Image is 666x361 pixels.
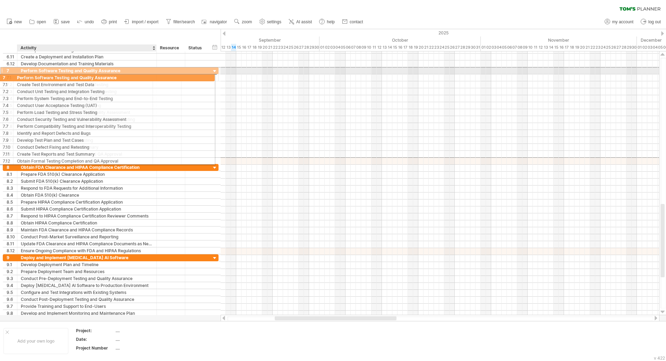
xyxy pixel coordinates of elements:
[340,44,345,51] div: Sunday, 5 October 2025
[559,44,564,51] div: Sunday, 16 November 2025
[252,44,257,51] div: Thursday, 18 September 2025
[21,109,153,116] div: Conduct Security Testing and Vulnerability Assessment
[21,144,153,150] div: Create Test Reports and Test Summary
[21,310,153,317] div: Develop and Implement Monitoring and Maintenance Plan
[21,213,153,219] div: Respond to HIPAA Compliance Certification Reviewer Comments
[554,44,559,51] div: Saturday, 15 November 2025
[21,123,153,130] div: Identify and Report Defects and Bugs
[21,88,153,95] div: Perform System Testing and End-to-End Testing
[424,44,429,51] div: Tuesday, 21 October 2025
[75,17,96,26] a: undo
[7,192,17,198] div: 8.4
[502,44,507,51] div: Wednesday, 5 November 2025
[21,74,153,81] div: Create Test Environment and Test Data
[21,268,153,275] div: Prepare Deployment Team and Resources
[481,36,637,44] div: November 2025
[232,17,254,26] a: zoom
[21,102,153,109] div: Perform Load Testing and Stress Testing
[164,17,197,26] a: filter/search
[543,44,548,51] div: Thursday, 13 November 2025
[21,220,153,226] div: Obtain HIPAA Compliance Certification
[533,44,538,51] div: Tuesday, 11 November 2025
[564,44,569,51] div: Monday, 17 November 2025
[52,17,72,26] a: save
[7,137,17,143] div: 7.10
[258,17,283,26] a: settings
[7,54,17,60] div: 6.11
[460,44,465,51] div: Tuesday, 28 October 2025
[7,227,17,233] div: 8.9
[21,289,153,296] div: Configure and Test Integrations with Existing Systems
[210,19,227,24] span: navigator
[200,17,229,26] a: navigator
[21,67,153,74] div: Perform Software Testing and Quality Assurance
[538,44,543,51] div: Wednesday, 12 November 2025
[21,206,153,212] div: Submit HIPAA Compliance Certification Application
[7,144,17,150] div: 7.11
[345,44,351,51] div: Monday, 6 October 2025
[242,19,252,24] span: zoom
[366,44,372,51] div: Friday, 10 October 2025
[21,240,153,247] div: Update FDA Clearance and HIPAA Compliance Documents as Necessary
[325,44,330,51] div: Thursday, 2 October 2025
[7,213,17,219] div: 8.7
[507,44,512,51] div: Thursday, 6 November 2025
[7,240,17,247] div: 8.11
[116,328,174,334] div: ....
[580,44,585,51] div: Thursday, 20 November 2025
[21,282,153,289] div: Deploy [MEDICAL_DATA] AI Software to Production Environment
[21,81,153,88] div: Conduct Unit Testing and Integration Testing
[654,355,665,361] div: v 422
[658,44,663,51] div: Friday, 5 December 2025
[21,171,153,178] div: Prepare FDA 510(k) Clearance Application
[226,44,231,51] div: Saturday, 13 September 2025
[21,247,153,254] div: Ensure Ongoing Compliance with FDA and HIPAA Regulations
[398,44,403,51] div: Thursday, 16 October 2025
[7,296,17,303] div: 9.6
[7,151,17,157] div: 7.12
[85,19,94,24] span: undo
[7,303,17,310] div: 9.7
[267,19,281,24] span: settings
[7,109,17,116] div: 7.6
[21,178,153,184] div: Submit FDA 510(k) Clearance Application
[7,310,17,317] div: 9.8
[327,19,335,24] span: help
[522,44,528,51] div: Sunday, 9 November 2025
[450,44,455,51] div: Sunday, 26 October 2025
[606,44,611,51] div: Tuesday, 25 November 2025
[377,44,382,51] div: Sunday, 12 October 2025
[7,74,17,81] div: 7.1
[304,44,309,51] div: Sunday, 28 September 2025
[247,44,252,51] div: Wednesday, 17 September 2025
[21,116,153,123] div: Perform Compatibility Testing and Interoperability Testing
[351,44,356,51] div: Tuesday, 7 October 2025
[648,19,661,24] span: log out
[392,44,398,51] div: Wednesday, 15 October 2025
[7,275,17,282] div: 9.3
[647,44,652,51] div: Wednesday, 3 December 2025
[600,44,606,51] div: Monday, 24 November 2025
[603,17,635,26] a: my account
[439,44,444,51] div: Friday, 24 October 2025
[434,44,439,51] div: Thursday, 23 October 2025
[21,233,153,240] div: Conduct Post-Market Surveillance and Reporting
[299,44,304,51] div: Saturday, 27 September 2025
[7,102,17,109] div: 7.5
[231,44,236,51] div: Sunday, 14 September 2025
[21,254,153,261] div: Deploy and Implement [MEDICAL_DATA] AI Software
[408,44,413,51] div: Saturday, 18 October 2025
[160,44,181,51] div: Resource
[387,44,392,51] div: Tuesday, 14 October 2025
[21,130,153,137] div: Develop Test Plan and Test Cases
[356,44,361,51] div: Wednesday, 8 October 2025
[476,44,481,51] div: Friday, 31 October 2025
[319,36,481,44] div: October 2025
[21,164,153,171] div: Obtain FDA Clearance and HIPAA Compliance Certification
[241,44,247,51] div: Tuesday, 16 September 2025
[293,44,299,51] div: Friday, 26 September 2025
[27,17,48,26] a: open
[486,44,491,51] div: Sunday, 2 November 2025
[309,44,314,51] div: Monday, 29 September 2025
[429,44,434,51] div: Wednesday, 22 October 2025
